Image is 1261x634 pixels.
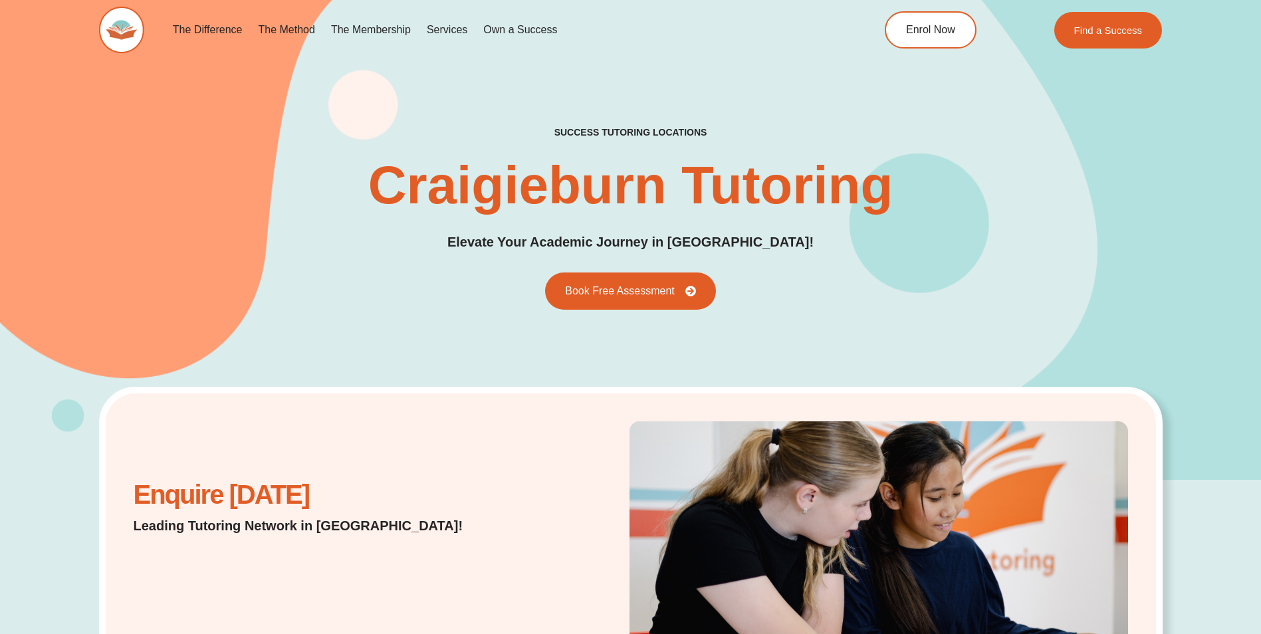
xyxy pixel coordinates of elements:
a: The Method [250,15,322,45]
p: Elevate Your Academic Journey in [GEOGRAPHIC_DATA]! [447,232,814,253]
a: Book Free Assessment [545,272,716,310]
h1: Craigieburn Tutoring [368,159,893,212]
h2: success tutoring locations [554,126,707,138]
a: Services [419,15,475,45]
a: The Difference [165,15,251,45]
a: The Membership [323,15,419,45]
a: Enrol Now [885,11,976,49]
a: Own a Success [475,15,565,45]
nav: Menu [165,15,824,45]
h2: Enquire [DATE] [134,486,497,503]
span: Find a Success [1074,25,1143,35]
span: Enrol Now [906,25,955,35]
a: Find a Success [1054,12,1163,49]
p: Leading Tutoring Network in [GEOGRAPHIC_DATA]! [134,516,497,535]
span: Book Free Assessment [565,286,675,296]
